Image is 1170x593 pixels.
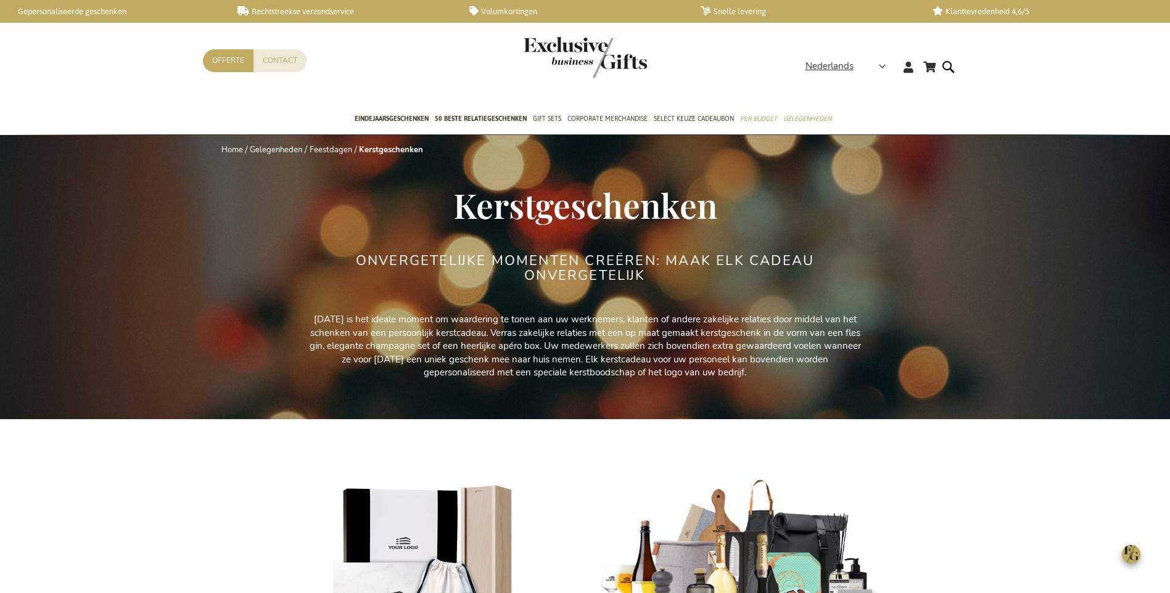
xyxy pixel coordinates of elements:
a: store logo [524,37,585,78]
img: Exclusive Business gifts logo [524,37,647,78]
a: Per Budget [740,104,777,135]
a: Eindejaarsgeschenken [355,104,429,135]
a: Feestdagen [310,144,352,155]
a: Gepersonaliseerde geschenken [6,6,218,17]
a: Corporate Merchandise [567,104,648,135]
span: Corporate Merchandise [567,112,648,125]
h2: ONVERGETELIJKE MOMENTEN CREËREN: MAAK ELK CADEAU ONVERGETELIJK [354,253,817,283]
strong: Kerstgeschenken [359,144,423,155]
p: [DATE] is het ideale moment om waardering te tonen aan uw werknemers, klanten of andere zakelijke... [308,313,863,379]
a: Snelle levering [701,6,912,17]
span: Gift Sets [533,112,561,125]
span: Nederlands [805,59,854,73]
a: Gelegenheden [783,104,831,135]
span: Gelegenheden [783,112,831,125]
a: 50 beste relatiegeschenken [435,104,527,135]
a: Select Keuze Cadeaubon [654,104,734,135]
a: Gift Sets [533,104,561,135]
a: Volumkortingen [469,6,681,17]
span: Per Budget [740,112,777,125]
a: Offerte [203,49,253,72]
a: Klanttevredenheid 4,6/5 [933,6,1144,17]
a: Contact [253,49,307,72]
span: Kerstgeschenken [453,182,717,227]
span: 50 beste relatiegeschenken [435,112,527,125]
a: Gelegenheden [250,144,302,155]
span: Eindejaarsgeschenken [355,112,429,125]
span: Select Keuze Cadeaubon [654,112,734,125]
a: Home [221,144,243,155]
a: Rechtstreekse verzendservice [237,6,449,17]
